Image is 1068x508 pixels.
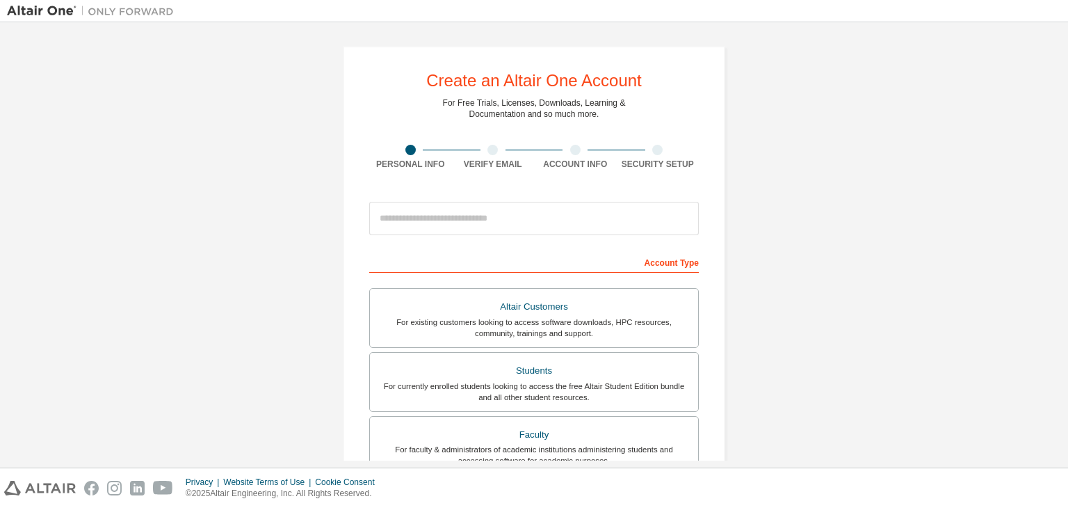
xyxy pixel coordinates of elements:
[186,477,223,488] div: Privacy
[153,481,173,495] img: youtube.svg
[443,97,626,120] div: For Free Trials, Licenses, Downloads, Learning & Documentation and so much more.
[369,159,452,170] div: Personal Info
[378,297,690,317] div: Altair Customers
[130,481,145,495] img: linkedin.svg
[84,481,99,495] img: facebook.svg
[186,488,383,500] p: © 2025 Altair Engineering, Inc. All Rights Reserved.
[107,481,122,495] img: instagram.svg
[426,72,642,89] div: Create an Altair One Account
[378,381,690,403] div: For currently enrolled students looking to access the free Altair Student Edition bundle and all ...
[223,477,315,488] div: Website Terms of Use
[369,251,699,273] div: Account Type
[378,361,690,381] div: Students
[617,159,699,170] div: Security Setup
[4,481,76,495] img: altair_logo.svg
[378,425,690,445] div: Faculty
[534,159,617,170] div: Account Info
[378,317,690,339] div: For existing customers looking to access software downloads, HPC resources, community, trainings ...
[378,444,690,466] div: For faculty & administrators of academic institutions administering students and accessing softwa...
[452,159,535,170] div: Verify Email
[7,4,181,18] img: Altair One
[315,477,382,488] div: Cookie Consent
